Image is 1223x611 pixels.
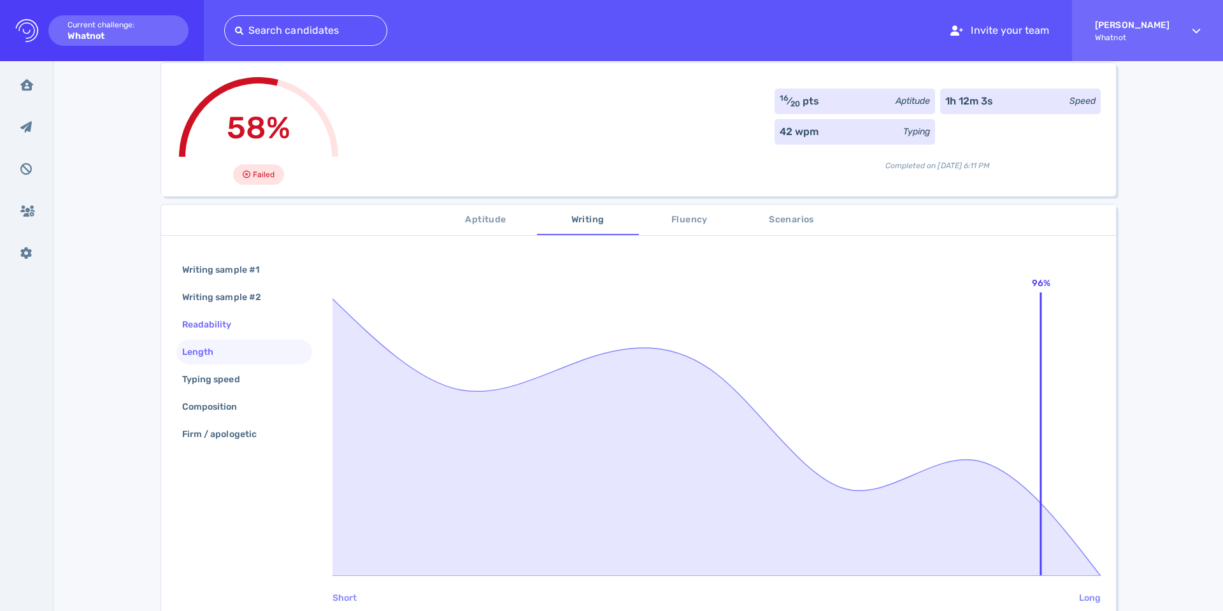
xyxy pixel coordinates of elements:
[780,94,820,109] div: ⁄ pts
[180,398,253,416] div: Composition
[775,150,1101,171] div: Completed on [DATE] 6:11 PM
[180,370,255,389] div: Typing speed
[1095,33,1169,42] span: Whatnot
[903,125,930,138] div: Typing
[790,99,800,108] sub: 20
[748,212,835,228] span: Scenarios
[945,94,993,109] div: 1h 12m 3s
[1095,20,1169,31] strong: [PERSON_NAME]
[1069,94,1096,108] div: Speed
[180,315,247,334] div: Readability
[545,212,631,228] span: Writing
[780,94,789,103] sup: 16
[1031,278,1050,289] text: 96%
[1079,591,1101,605] div: Long
[896,94,930,108] div: Aptitude
[180,261,275,279] div: Writing sample #1
[227,110,290,146] span: 58%
[443,212,529,228] span: Aptitude
[180,288,276,306] div: Writing sample #2
[180,425,272,443] div: Firm / apologetic
[253,167,275,182] span: Failed
[180,343,229,361] div: Length
[780,124,819,140] div: 42 wpm
[333,591,357,605] div: Short
[647,212,733,228] span: Fluency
